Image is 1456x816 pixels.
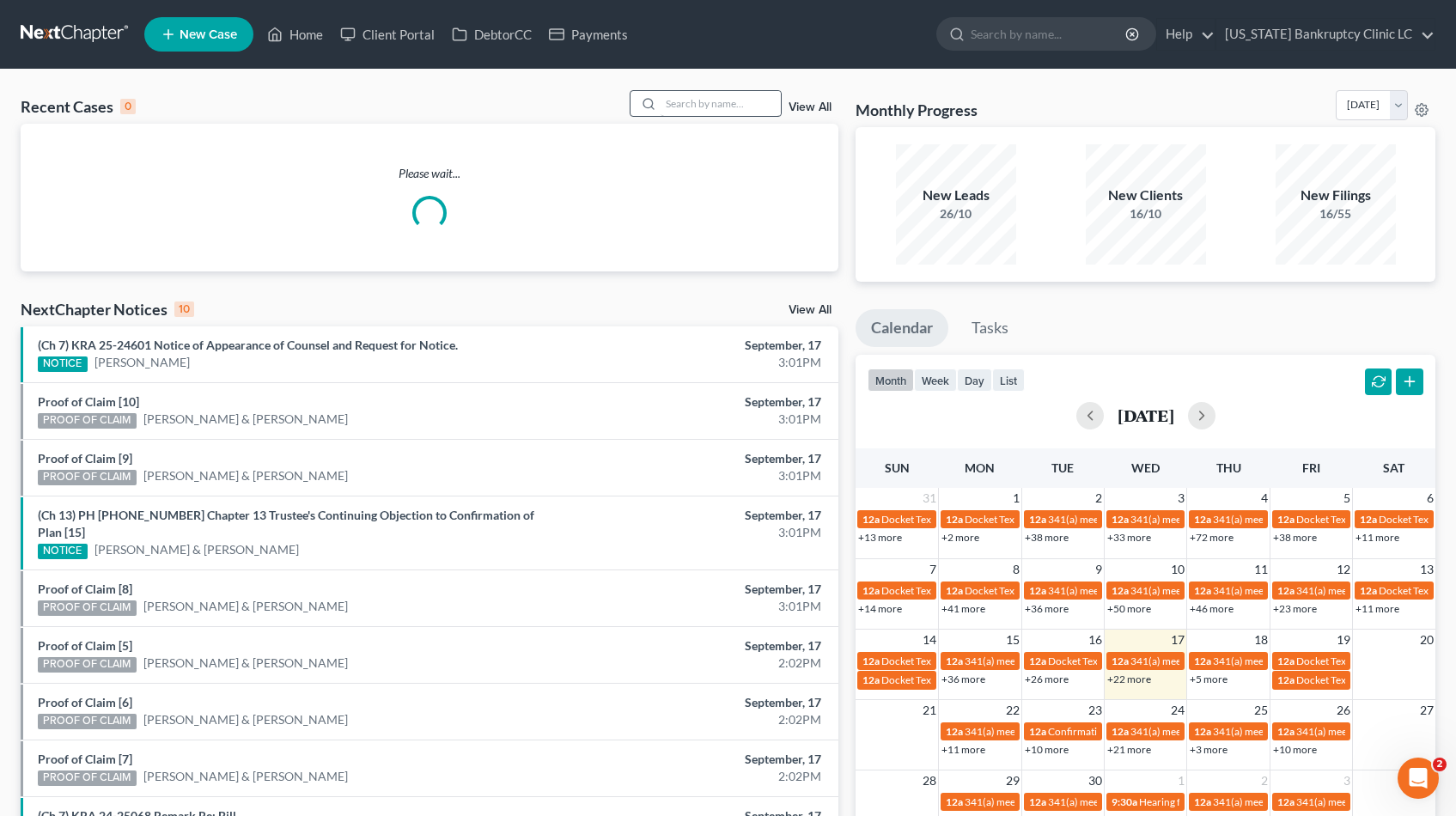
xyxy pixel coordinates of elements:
span: 28 [921,770,938,791]
span: 341(a) meeting for [PERSON_NAME] [1048,513,1214,526]
span: 12a [946,725,963,738]
span: 12a [946,795,963,808]
div: 0 [120,99,136,114]
span: 26 [1335,700,1352,721]
span: 18 [1252,630,1270,650]
span: 12a [1277,673,1295,686]
span: 31 [921,488,938,508]
a: Proof of Claim [6] [38,695,132,709]
div: September, 17 [572,393,822,411]
button: week [914,368,957,392]
span: Sat [1383,460,1404,475]
span: Wed [1131,460,1160,475]
span: 341(a) meeting for [PERSON_NAME] [1130,725,1296,738]
a: +21 more [1107,743,1151,756]
span: 341(a) meeting for [PERSON_NAME] [1213,725,1379,738]
div: September, 17 [572,581,822,598]
iframe: Intercom live chat [1398,758,1439,799]
span: Confirmation hearing for [PERSON_NAME] [1048,725,1243,738]
a: +38 more [1273,531,1317,544]
span: 341(a) meeting for [PERSON_NAME] [1213,795,1379,808]
span: 12a [1277,795,1295,808]
span: Docket Text: for [PERSON_NAME] & [PERSON_NAME] [965,584,1209,597]
span: 12a [1277,513,1295,526]
span: 12a [1029,795,1046,808]
span: New Case [180,28,237,41]
a: [PERSON_NAME] [94,354,190,371]
a: Client Portal [332,19,443,50]
span: 12a [862,584,880,597]
div: 3:01PM [572,354,822,371]
a: +13 more [858,531,902,544]
a: +14 more [858,602,902,615]
span: 12a [1360,513,1377,526]
input: Search by name... [661,91,781,116]
div: PROOF OF CLAIM [38,413,137,429]
span: 24 [1169,700,1186,721]
span: 8 [1011,559,1021,580]
span: 9 [1094,559,1104,580]
span: 12a [862,655,880,667]
a: Help [1157,19,1215,50]
span: 341(a) meeting for [PERSON_NAME] [1048,795,1214,808]
span: 12a [1029,655,1046,667]
div: September, 17 [572,751,822,768]
span: 12a [862,673,880,686]
div: 3:01PM [572,411,822,428]
span: Fri [1302,460,1320,475]
span: 12a [1360,584,1377,597]
a: Home [259,19,332,50]
a: Proof of Claim [7] [38,752,132,766]
span: 341(a) meeting for [PERSON_NAME] [965,725,1130,738]
span: 12a [1112,513,1129,526]
span: Docket Text: for [PERSON_NAME] [1296,513,1450,526]
span: Thu [1216,460,1241,475]
div: 3:01PM [572,598,822,615]
span: Docket Text: for [PERSON_NAME] [881,513,1035,526]
span: 2 [1259,770,1270,791]
a: Calendar [856,309,948,347]
a: +72 more [1190,531,1234,544]
div: 2:02PM [572,655,822,672]
span: 10 [1169,559,1186,580]
a: [PERSON_NAME] & [PERSON_NAME] [143,598,348,615]
span: 1 [1176,770,1186,791]
div: September, 17 [572,637,822,655]
span: 12a [1194,795,1211,808]
a: +26 more [1025,673,1069,685]
span: 12a [946,584,963,597]
span: 2 [1433,758,1447,771]
span: Mon [965,460,995,475]
span: Hearing for [PERSON_NAME] & [PERSON_NAME] [1139,795,1364,808]
span: 3 [1342,770,1352,791]
span: 12a [1029,513,1046,526]
span: 17 [1169,630,1186,650]
span: 12a [1112,725,1129,738]
a: +2 more [941,531,979,544]
span: 16 [1087,630,1104,650]
a: +38 more [1025,531,1069,544]
span: 341(a) meeting for [PERSON_NAME] [965,655,1130,667]
a: (Ch 13) PH [PHONE_NUMBER] Chapter 13 Trustee's Continuing Objection to Confirmation of Plan [15] [38,508,534,539]
span: 12a [1277,584,1295,597]
div: 2:02PM [572,768,822,785]
div: September, 17 [572,337,822,354]
span: 341(a) meeting for [PERSON_NAME] [1130,584,1296,597]
span: 11 [1252,559,1270,580]
div: 26/10 [896,205,1016,222]
a: (Ch 7) KRA 25-24601 Notice of Appearance of Counsel and Request for Notice. [38,338,458,352]
div: NextChapter Notices [21,299,194,320]
a: +23 more [1273,602,1317,615]
a: Proof of Claim [8] [38,582,132,596]
a: View All [789,304,832,316]
a: [PERSON_NAME] & [PERSON_NAME] [143,655,348,672]
span: 12 [1335,559,1352,580]
span: 12a [1277,725,1295,738]
a: +46 more [1190,602,1234,615]
a: +11 more [941,743,985,756]
span: 12a [1277,655,1295,667]
span: Docket Text: for [PERSON_NAME] [1296,655,1450,667]
span: Docket Text: for [PERSON_NAME] & [PERSON_NAME] [PERSON_NAME] [881,673,1209,686]
span: 12a [1029,584,1046,597]
div: NOTICE [38,544,88,559]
